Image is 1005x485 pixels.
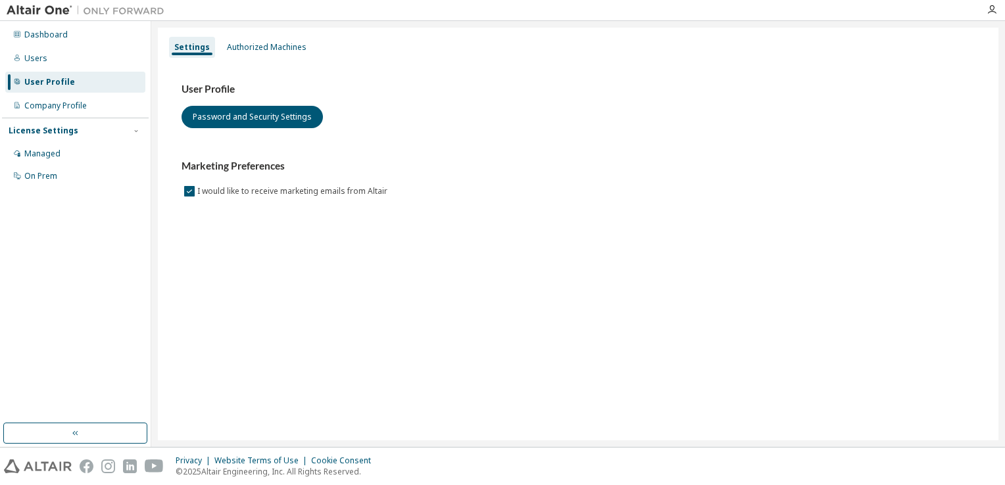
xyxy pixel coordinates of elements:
[227,42,306,53] div: Authorized Machines
[145,459,164,473] img: youtube.svg
[24,171,57,181] div: On Prem
[7,4,171,17] img: Altair One
[182,160,975,173] h3: Marketing Preferences
[176,466,379,477] p: © 2025 Altair Engineering, Inc. All Rights Reserved.
[311,455,379,466] div: Cookie Consent
[197,183,390,199] label: I would like to receive marketing emails from Altair
[4,459,72,473] img: altair_logo.svg
[24,30,68,40] div: Dashboard
[123,459,137,473] img: linkedin.svg
[182,83,975,96] h3: User Profile
[80,459,93,473] img: facebook.svg
[214,455,311,466] div: Website Terms of Use
[101,459,115,473] img: instagram.svg
[176,455,214,466] div: Privacy
[24,149,61,159] div: Managed
[182,106,323,128] button: Password and Security Settings
[24,53,47,64] div: Users
[174,42,210,53] div: Settings
[9,126,78,136] div: License Settings
[24,101,87,111] div: Company Profile
[24,77,75,87] div: User Profile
